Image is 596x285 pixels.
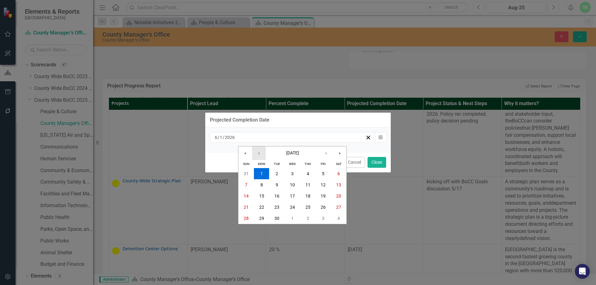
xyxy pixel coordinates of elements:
button: ‹ [252,146,266,160]
button: June 7, 2026 [238,179,254,190]
button: June 5, 2026 [316,168,331,179]
abbr: June 23, 2026 [274,205,279,210]
abbr: Friday [321,162,326,166]
input: yyyy [224,134,235,140]
abbr: June 28, 2026 [244,216,249,221]
abbr: June 7, 2026 [245,182,247,187]
abbr: June 25, 2026 [305,205,310,210]
abbr: July 1, 2026 [291,216,294,221]
abbr: June 6, 2026 [337,171,340,176]
abbr: June 8, 2026 [260,182,263,187]
button: June 11, 2026 [300,179,316,190]
button: June 6, 2026 [331,168,346,179]
abbr: June 1, 2026 [260,171,263,176]
button: June 20, 2026 [331,190,346,202]
button: June 8, 2026 [254,179,269,190]
abbr: June 10, 2026 [290,182,295,187]
abbr: Wednesday [289,162,296,166]
abbr: June 2, 2026 [276,171,278,176]
button: July 1, 2026 [285,213,300,224]
button: › [319,146,333,160]
span: / [218,135,219,140]
button: June 12, 2026 [316,179,331,190]
button: June 25, 2026 [300,202,316,213]
button: June 9, 2026 [269,179,285,190]
button: May 31, 2026 [238,168,254,179]
button: July 3, 2026 [316,213,331,224]
button: » [333,146,346,160]
button: June 28, 2026 [238,213,254,224]
abbr: June 29, 2026 [259,216,264,221]
button: [DATE] [266,146,319,160]
abbr: Saturday [336,162,342,166]
button: June 17, 2026 [285,190,300,202]
abbr: July 4, 2026 [337,216,340,221]
abbr: June 9, 2026 [276,182,278,187]
abbr: June 20, 2026 [336,194,341,198]
abbr: June 15, 2026 [259,194,264,198]
abbr: June 4, 2026 [307,171,309,176]
span: [DATE] [286,150,299,155]
button: June 15, 2026 [254,190,269,202]
button: June 3, 2026 [285,168,300,179]
abbr: June 5, 2026 [322,171,324,176]
button: June 13, 2026 [331,179,346,190]
abbr: June 24, 2026 [290,205,295,210]
input: mm [214,134,218,140]
abbr: June 13, 2026 [336,182,341,187]
abbr: June 19, 2026 [321,194,326,198]
button: June 29, 2026 [254,213,269,224]
abbr: June 30, 2026 [274,216,279,221]
button: June 16, 2026 [269,190,285,202]
button: Close [368,157,386,168]
button: June 30, 2026 [269,213,285,224]
button: June 4, 2026 [300,168,316,179]
div: Projected Completion Date [210,117,269,123]
button: Cancel [344,157,365,168]
button: June 18, 2026 [300,190,316,202]
abbr: May 31, 2026 [244,171,249,176]
span: / [223,135,224,140]
button: June 10, 2026 [285,179,300,190]
abbr: June 21, 2026 [244,205,249,210]
button: June 24, 2026 [285,202,300,213]
abbr: Tuesday [274,162,280,166]
button: June 27, 2026 [331,202,346,213]
abbr: July 2, 2026 [307,216,309,221]
abbr: Thursday [305,162,311,166]
button: June 2, 2026 [269,168,285,179]
button: July 2, 2026 [300,213,316,224]
button: July 4, 2026 [331,213,346,224]
button: June 1, 2026 [254,168,269,179]
abbr: June 14, 2026 [244,194,249,198]
abbr: June 22, 2026 [259,205,264,210]
button: « [238,146,252,160]
div: Open Intercom Messenger [575,264,590,279]
abbr: June 27, 2026 [336,205,341,210]
button: June 23, 2026 [269,202,285,213]
button: June 26, 2026 [316,202,331,213]
input: dd [219,134,223,140]
abbr: June 16, 2026 [274,194,279,198]
button: June 22, 2026 [254,202,269,213]
abbr: Sunday [243,162,249,166]
abbr: June 3, 2026 [291,171,294,176]
abbr: Monday [258,162,265,166]
abbr: June 12, 2026 [321,182,326,187]
abbr: June 11, 2026 [305,182,310,187]
button: June 19, 2026 [316,190,331,202]
abbr: June 26, 2026 [321,205,326,210]
button: June 21, 2026 [238,202,254,213]
abbr: June 17, 2026 [290,194,295,198]
abbr: July 3, 2026 [322,216,324,221]
button: June 14, 2026 [238,190,254,202]
abbr: June 18, 2026 [305,194,310,198]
